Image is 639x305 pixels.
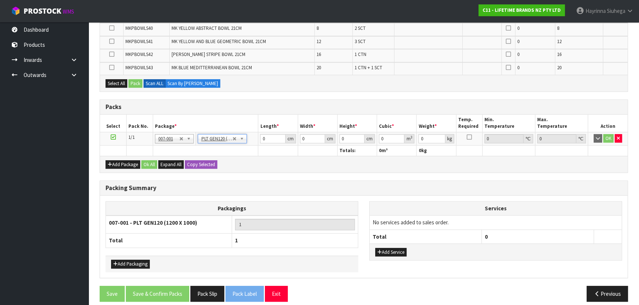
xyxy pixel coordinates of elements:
span: MKPBOWLS43 [125,64,153,71]
div: cm [325,134,335,143]
th: Length [258,115,298,132]
span: 1 CTN + 1 SCT [355,64,382,71]
button: OK [603,134,614,143]
button: Expand All [158,160,184,169]
span: 16 [557,51,562,57]
span: MKPBOWLS42 [125,51,153,57]
button: Pack [128,79,142,88]
span: Siuhega [607,7,625,14]
span: MKPBOWLS40 [125,25,153,31]
button: Pack Slip [190,286,224,302]
div: ℃ [576,134,586,143]
th: Max. Temperature [535,115,588,132]
button: Save & Confirm Packs [126,286,189,302]
span: 20 [317,64,321,71]
button: Exit [265,286,288,302]
th: kg [417,145,456,156]
span: Expand All [160,161,182,168]
span: [PERSON_NAME] STRIPE BOWL 21CM [172,51,245,57]
span: 12 [557,38,562,45]
div: kg [445,134,454,143]
label: Scan ALL [144,79,166,88]
th: Min. Temperature [483,115,535,132]
span: Hayrinna [586,7,606,14]
span: 8 [317,25,319,31]
span: MKPBOWLS41 [125,38,153,45]
span: 007-001 [158,134,180,143]
span: 16 [317,51,321,57]
img: cube-alt.png [11,6,20,15]
th: Temp. Required [456,115,483,132]
h3: Packing Summary [106,185,622,192]
span: 0 [517,64,519,71]
span: 0 [485,233,488,240]
span: 2 SCT [355,25,366,31]
button: Pack Label [225,286,264,302]
sup: 3 [410,135,412,140]
span: 3 SCT [355,38,366,45]
span: 0 [517,25,519,31]
span: ProStock [24,6,61,16]
th: Select [100,115,127,132]
th: Weight [417,115,456,132]
button: Copy Selected [185,160,217,169]
span: MK BLUE MEDITTERRANEAN BOWL 21CM [172,64,252,71]
label: Scan By [PERSON_NAME] [165,79,220,88]
strong: 007-001 - PLT GEN120 (1200 X 1000) [109,219,197,226]
span: 20 [557,64,562,71]
th: Pack No. [127,115,153,132]
strong: C11 - LIFETIME BRANDS NZ PTY LTD [483,7,561,13]
button: Save [100,286,125,302]
a: C11 - LIFETIME BRANDS NZ PTY LTD [479,4,565,16]
span: 8 [557,25,559,31]
span: MK YELLOW AND BLUE GEOMETRIC BOWL 21CM [172,38,266,45]
td: No services added to sales order. [370,215,622,229]
span: 0 [517,38,519,45]
h3: Packs [106,104,622,111]
th: Services [370,201,622,215]
th: Totals: [337,145,377,156]
div: cm [286,134,296,143]
th: Package [153,115,258,132]
button: Add Service [375,248,407,257]
button: Ok All [141,160,157,169]
th: Total [370,229,482,243]
th: Cubic [377,115,417,132]
th: Width [298,115,337,132]
span: 0 [379,147,381,154]
th: Packagings [106,201,358,215]
button: Previous [587,286,628,302]
span: MK YELLOW ABSTRACT BOWL 21CM [172,25,242,31]
span: 1 [235,237,238,244]
div: cm [365,134,375,143]
span: 1/1 [128,134,135,140]
small: WMS [63,8,74,15]
div: ℃ [524,134,533,143]
span: PLT GEN120 (1200 X 1000) [201,134,232,143]
th: m³ [377,145,417,156]
th: Action [588,115,628,132]
span: 0 [418,147,421,154]
th: Total [106,234,232,248]
button: Add Packaging [111,260,150,269]
span: 1 CTN [355,51,366,57]
th: Height [337,115,377,132]
span: 12 [317,38,321,45]
button: Add Package [106,160,140,169]
button: Select All [106,79,127,88]
span: 0 [517,51,519,57]
div: m [404,134,414,143]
